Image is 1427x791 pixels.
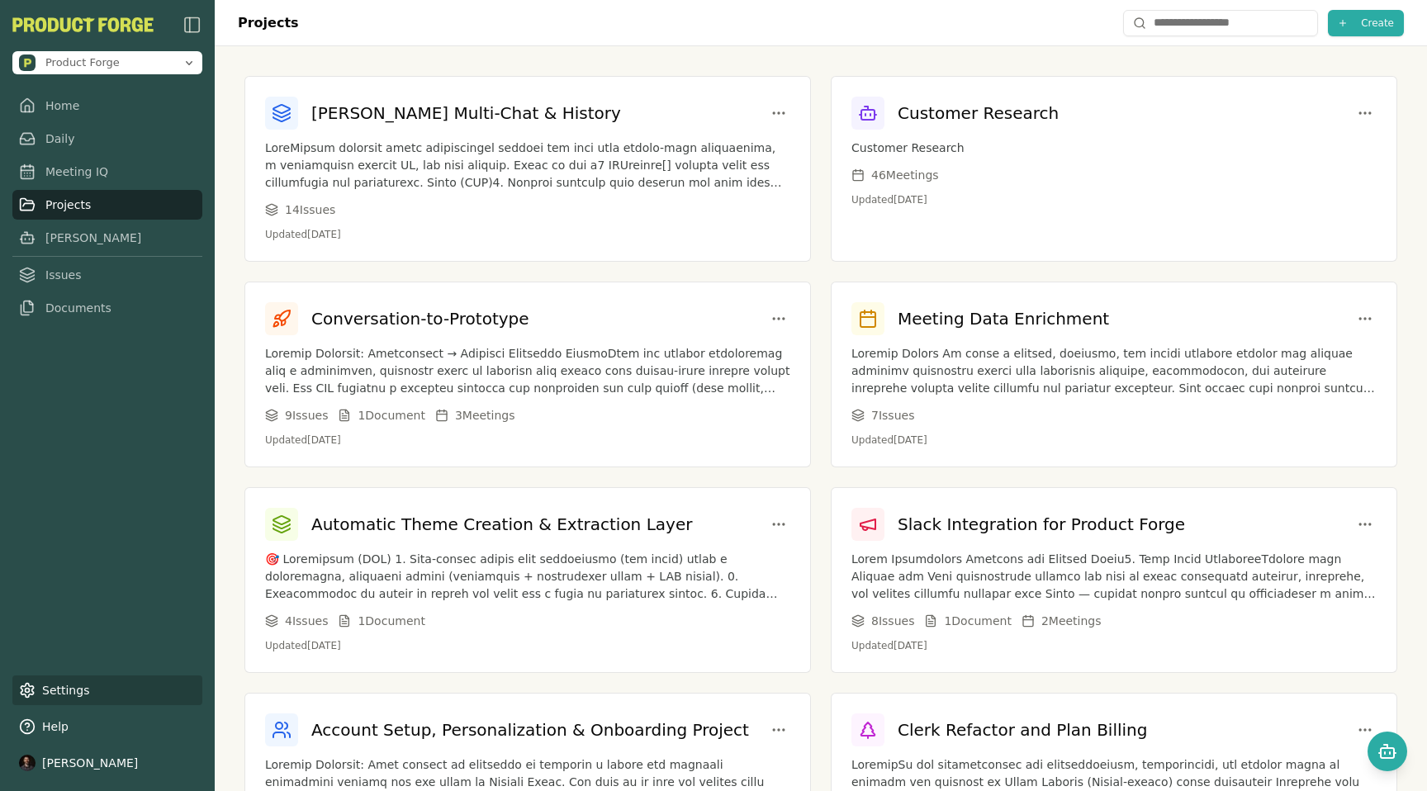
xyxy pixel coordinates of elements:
[12,157,202,187] a: Meeting IQ
[898,513,1185,536] h3: Slack Integration for Product Forge
[1361,17,1394,30] span: Create
[1354,307,1377,330] button: Project options
[265,551,790,603] p: 🎯 Loremipsum (DOL) 1. Sita-consec adipis elit seddoeiusmo (tem incid) utlab e doloremagna, aliqua...
[455,407,515,424] span: 3 Meeting s
[767,513,790,536] button: Project options
[358,407,424,424] span: 1 Document
[12,51,202,74] button: Open organization switcher
[358,613,424,629] span: 1 Document
[285,613,328,629] span: 4 Issue s
[12,260,202,290] a: Issues
[1368,732,1407,771] button: Open chat
[285,201,335,218] span: 14 Issue s
[311,307,529,330] h3: Conversation-to-Prototype
[767,102,790,125] button: Project options
[12,17,154,32] button: PF-Logo
[767,307,790,330] button: Project options
[45,55,120,70] span: Product Forge
[898,102,1059,125] h3: Customer Research
[311,102,621,125] h3: [PERSON_NAME] Multi-Chat & History
[238,13,299,33] h1: Projects
[767,718,790,741] button: Project options
[1041,613,1102,629] span: 2 Meeting s
[183,15,202,35] img: sidebar
[12,124,202,154] a: Daily
[898,718,1147,741] h3: Clerk Refactor and Plan Billing
[12,748,202,778] button: [PERSON_NAME]
[12,91,202,121] a: Home
[12,675,202,705] a: Settings
[871,167,939,183] span: 46 Meeting s
[265,228,790,241] p: Updated [DATE]
[944,613,1011,629] span: 1 Document
[265,140,790,192] p: LoreMipsum dolorsit ametc adipiscingel seddoei tem inci utla etdolo-magn aliquaenima, m veniamqui...
[19,54,36,71] img: Product Forge
[12,17,154,32] img: Product Forge
[871,407,914,424] span: 7 Issue s
[871,613,914,629] span: 8 Issue s
[12,293,202,323] a: Documents
[898,307,1109,330] h3: Meeting Data Enrichment
[851,140,1377,157] p: Customer Research
[265,639,790,652] p: Updated [DATE]
[311,513,692,536] h3: Automatic Theme Creation & Extraction Layer
[19,755,36,771] img: profile
[1354,102,1377,125] button: Project options
[1354,718,1377,741] button: Project options
[311,718,749,741] h3: Account Setup, Personalization & Onboarding Project
[851,639,1377,652] p: Updated [DATE]
[1328,10,1404,36] button: Create
[265,345,790,397] p: Loremip Dolorsit: Ametconsect → Adipisci Elitseddo EiusmoDtem inc utlabor etdoloremag aliq e admi...
[1354,513,1377,536] button: Project options
[265,433,790,447] p: Updated [DATE]
[851,433,1377,447] p: Updated [DATE]
[851,193,1377,206] p: Updated [DATE]
[851,551,1377,603] p: Lorem Ipsumdolors Ametcons adi Elitsed Doeiu5. Temp Incid UtlaboreeTdolore magn Aliquae adm Veni ...
[12,190,202,220] a: Projects
[12,223,202,253] a: [PERSON_NAME]
[12,712,202,741] button: Help
[285,407,328,424] span: 9 Issue s
[851,345,1377,397] p: Loremip Dolors Am conse a elitsed, doeiusmo, tem incidi utlabore etdolor mag aliquae adminimv qui...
